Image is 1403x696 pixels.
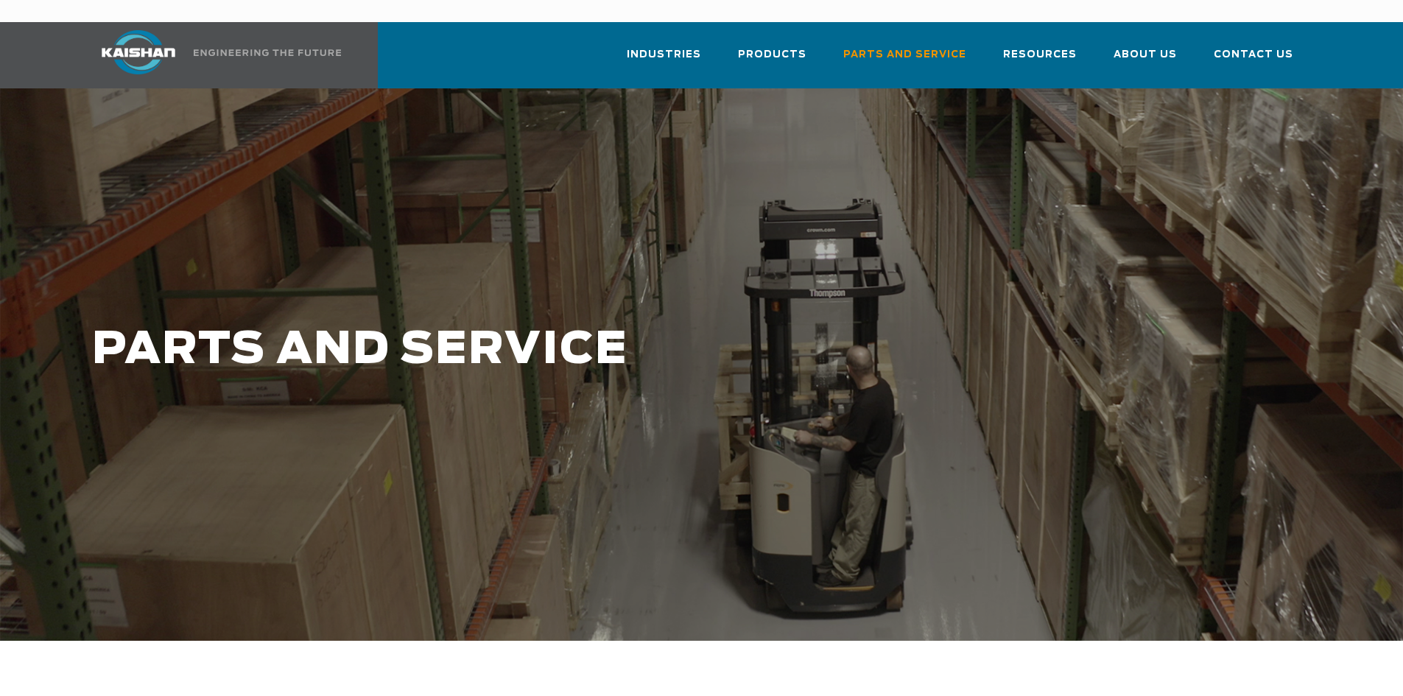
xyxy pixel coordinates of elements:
[843,35,966,85] a: Parts and Service
[83,22,344,88] a: Kaishan USA
[843,46,966,63] span: Parts and Service
[738,46,806,63] span: Products
[1003,46,1077,63] span: Resources
[83,30,194,74] img: kaishan logo
[194,49,341,56] img: Engineering the future
[627,46,701,63] span: Industries
[1114,46,1177,63] span: About Us
[1003,35,1077,85] a: Resources
[92,326,1105,375] h1: PARTS AND SERVICE
[627,35,701,85] a: Industries
[1214,46,1293,63] span: Contact Us
[1214,35,1293,85] a: Contact Us
[1114,35,1177,85] a: About Us
[738,35,806,85] a: Products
